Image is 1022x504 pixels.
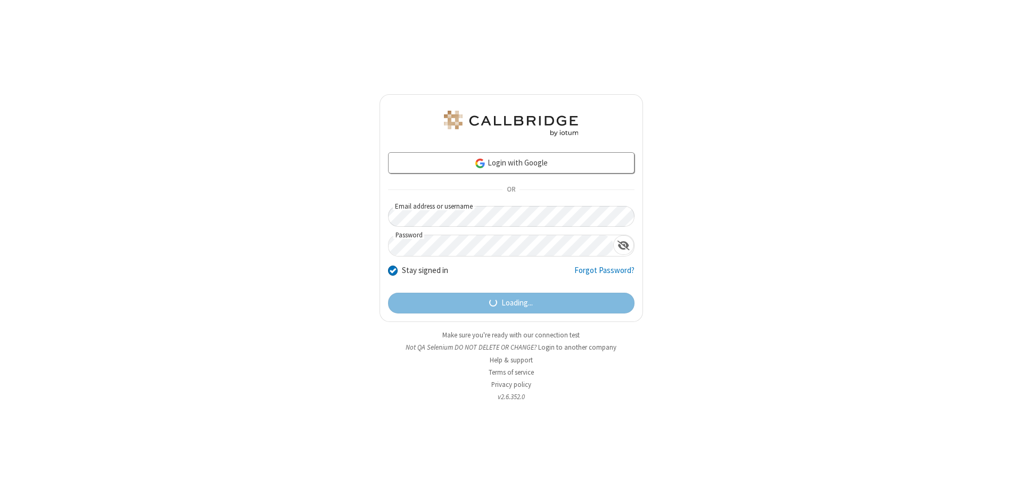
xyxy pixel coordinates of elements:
img: QA Selenium DO NOT DELETE OR CHANGE [442,111,580,136]
a: Make sure you're ready with our connection test [442,331,580,340]
a: Help & support [490,356,533,365]
li: Not QA Selenium DO NOT DELETE OR CHANGE? [380,342,643,352]
a: Login with Google [388,152,634,173]
img: google-icon.png [474,158,486,169]
input: Password [389,235,613,256]
button: Login to another company [538,342,616,352]
div: Show password [613,235,634,255]
input: Email address or username [388,206,634,227]
span: OR [502,183,520,197]
a: Forgot Password? [574,265,634,285]
span: Loading... [501,297,533,309]
li: v2.6.352.0 [380,392,643,402]
label: Stay signed in [402,265,448,277]
a: Privacy policy [491,380,531,389]
a: Terms of service [489,368,534,377]
button: Loading... [388,293,634,314]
